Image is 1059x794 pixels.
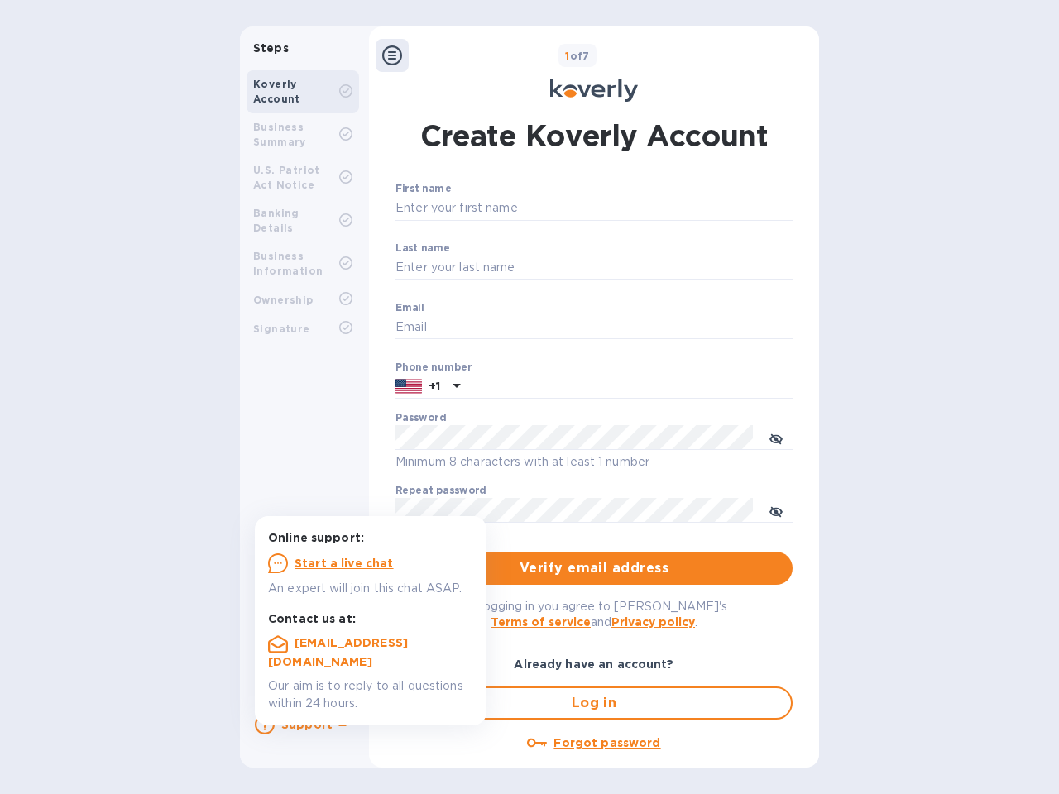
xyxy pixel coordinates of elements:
[253,121,306,148] b: Business Summary
[268,580,473,597] p: An expert will join this chat ASAP.
[760,421,793,454] button: toggle password visibility
[395,303,424,313] label: Email
[268,636,408,668] a: [EMAIL_ADDRESS][DOMAIN_NAME]
[395,552,793,585] button: Verify email address
[395,184,451,194] label: First name
[395,486,486,496] label: Repeat password
[268,677,473,712] p: Our aim is to reply to all questions within 24 hours.
[553,736,660,749] u: Forgot password
[395,414,446,423] label: Password
[420,115,769,156] h1: Create Koverly Account
[462,600,727,629] span: By logging in you agree to [PERSON_NAME]'s and .
[395,686,793,720] button: Log in
[491,615,591,629] a: Terms of service
[429,378,440,395] p: +1
[253,250,323,277] b: Business Information
[611,615,695,629] a: Privacy policy
[295,557,394,570] u: Start a live chat
[268,612,356,625] b: Contact us at:
[268,531,364,544] b: Online support:
[253,41,289,55] b: Steps
[395,377,422,395] img: US
[395,362,472,372] label: Phone number
[253,164,320,191] b: U.S. Patriot Act Notice
[395,196,793,221] input: Enter your first name
[514,658,673,671] b: Already have an account?
[395,243,450,253] label: Last name
[281,718,333,731] b: Support
[395,256,793,280] input: Enter your last name
[760,494,793,527] button: toggle password visibility
[409,558,779,578] span: Verify email address
[410,693,778,713] span: Log in
[395,315,793,340] input: Email
[253,207,299,234] b: Banking Details
[253,323,310,335] b: Signature
[565,50,590,62] b: of 7
[253,78,300,105] b: Koverly Account
[395,452,793,471] p: Minimum 8 characters with at least 1 number
[565,50,569,62] span: 1
[253,294,314,306] b: Ownership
